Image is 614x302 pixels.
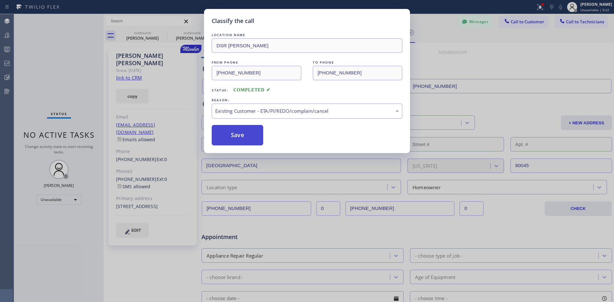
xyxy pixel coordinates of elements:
div: FROM PHONE [212,59,301,66]
input: From phone [212,66,301,80]
span: COMPLETED [233,88,271,92]
h5: Classify the call [212,17,254,25]
div: TO PHONE [313,59,402,66]
span: Status: [212,88,228,92]
div: LOCATION NAME [212,32,402,38]
button: Save [212,125,263,145]
input: To phone [313,66,402,80]
div: REASON: [212,97,402,104]
div: Existing Customer - ETA/PI/REDO/complain/cancel [215,107,399,115]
